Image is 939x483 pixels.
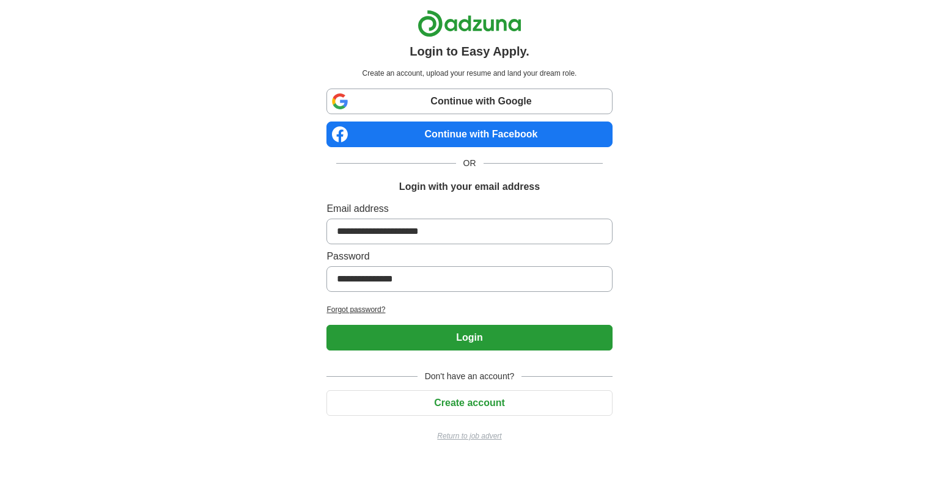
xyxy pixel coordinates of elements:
h1: Login to Easy Apply. [410,42,529,60]
a: Continue with Google [326,89,612,114]
a: Create account [326,398,612,408]
a: Forgot password? [326,304,612,315]
label: Email address [326,202,612,216]
span: Don't have an account? [418,370,522,383]
a: Continue with Facebook [326,122,612,147]
button: Login [326,325,612,350]
h1: Login with your email address [399,180,540,194]
span: OR [456,157,484,170]
label: Password [326,249,612,264]
a: Return to job advert [326,430,612,441]
button: Create account [326,390,612,416]
img: Adzuna logo [418,10,521,37]
p: Create an account, upload your resume and land your dream role. [329,68,609,79]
